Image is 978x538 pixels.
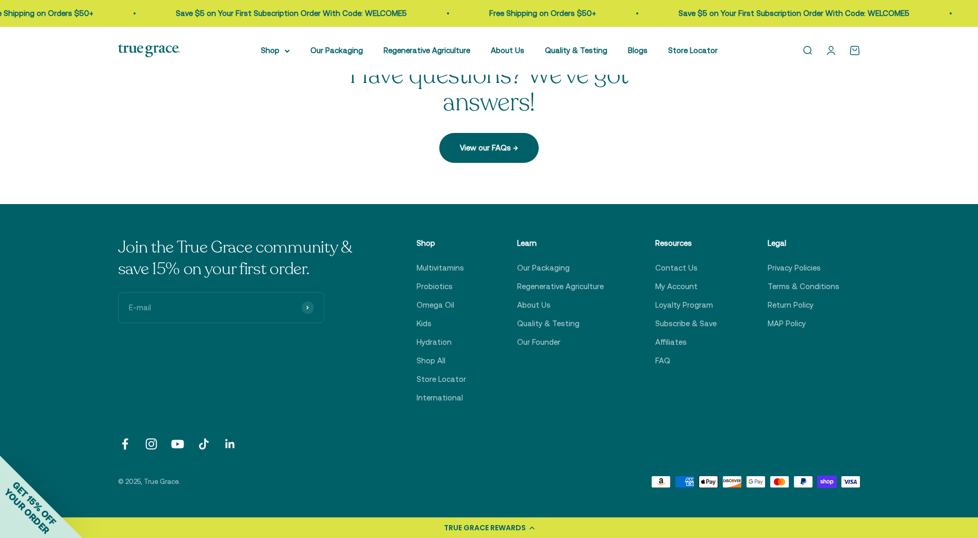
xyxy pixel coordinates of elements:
[417,317,432,330] a: Kids
[417,262,464,274] a: Multivitamins
[483,9,589,18] a: Free Shipping on Orders $50+
[171,437,185,451] a: Follow on YouTube
[655,317,717,330] a: Subscribe & Save
[768,262,821,274] a: Privacy Policies
[417,280,453,293] a: Probiotics
[655,336,687,348] a: Affiliates
[517,317,579,330] a: Quality & Testing
[517,280,604,293] a: Regenerative Agriculture
[118,437,132,451] a: Follow on Facebook
[417,299,454,311] a: Omega Oil
[655,280,698,293] a: My Account
[517,262,570,274] a: Our Packaging
[491,46,524,55] a: About Us
[417,392,463,404] a: International
[517,299,551,311] a: About Us
[144,437,158,451] a: Follow on Instagram
[417,237,466,249] p: Shop
[223,437,237,451] a: Follow on LinkedIn
[322,62,657,116] p: Have questions? We've got answers!
[768,317,806,330] a: MAP Policy
[197,437,211,451] a: Follow on TikTok
[118,237,366,280] p: Join the True Grace community & save 15% on your first order.
[668,46,718,55] a: Store Locator
[655,299,713,311] a: Loyalty Program
[768,280,839,293] a: Terms & Conditions
[417,336,452,348] a: Hydration
[444,523,526,533] div: TRUE GRACE REWARDS
[628,46,648,55] a: Blogs
[672,7,903,20] p: Save $5 on Your First Subscription Order With Code: WELCOME5
[169,7,400,20] p: Save $5 on Your First Subscription Order With Code: WELCOME5
[2,486,52,536] span: YOUR ORDER
[655,237,717,249] p: Resources
[768,299,814,311] a: Return Policy
[310,46,363,55] a: Our Packaging
[545,46,607,55] a: Quality & Testing
[10,479,58,527] span: GET 15% OFF
[118,477,180,487] p: © 2025, True Grace.
[439,133,539,163] a: View our FAQs →
[417,373,466,385] a: Store Locator
[655,355,670,367] a: FAQ
[768,237,839,249] p: Legal
[517,336,560,348] a: Our Founder
[417,355,445,367] a: Shop All
[261,44,290,57] summary: Shop
[655,262,698,274] a: Contact Us
[384,46,470,55] a: Regenerative Agriculture
[517,237,604,249] p: Learn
